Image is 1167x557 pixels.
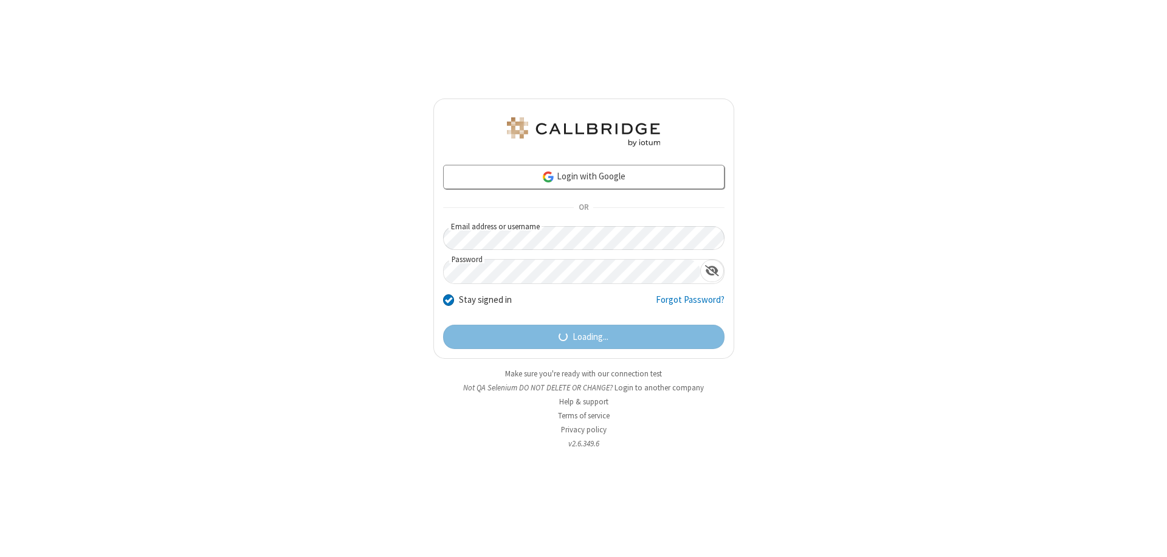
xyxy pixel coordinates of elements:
span: OR [574,199,593,216]
a: Forgot Password? [656,293,725,316]
a: Login with Google [443,165,725,189]
a: Help & support [559,396,608,407]
button: Login to another company [614,382,704,393]
input: Email address or username [443,226,725,250]
div: Show password [700,260,724,282]
img: QA Selenium DO NOT DELETE OR CHANGE [504,117,663,147]
label: Stay signed in [459,293,512,307]
button: Loading... [443,325,725,349]
li: Not QA Selenium DO NOT DELETE OR CHANGE? [433,382,734,393]
img: google-icon.png [542,170,555,184]
span: Loading... [573,330,608,344]
a: Terms of service [558,410,610,421]
a: Make sure you're ready with our connection test [505,368,662,379]
a: Privacy policy [561,424,607,435]
input: Password [444,260,700,283]
li: v2.6.349.6 [433,438,734,449]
